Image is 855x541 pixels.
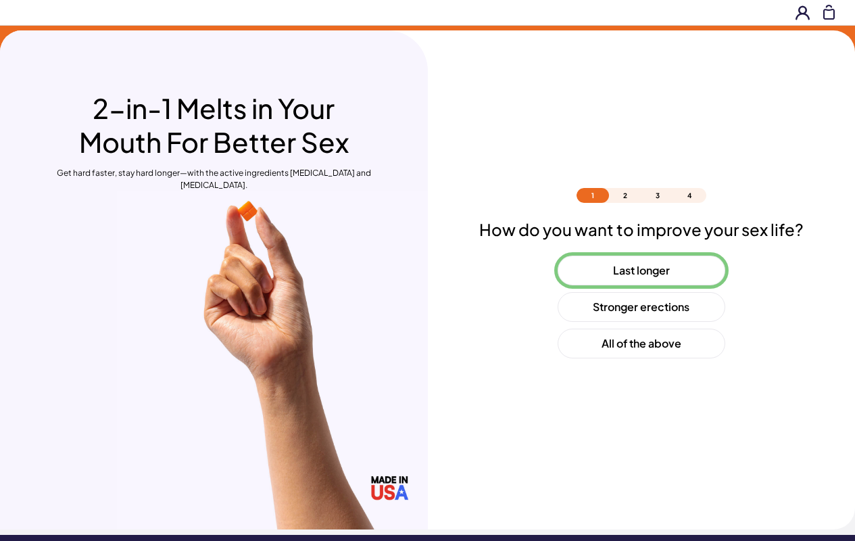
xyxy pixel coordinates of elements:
li: 2 [609,188,641,203]
img: https://d2vg8gw4qal5ip.cloudfront.net/uploads/2025/02/quiz-img.jpg [117,191,428,530]
li: 4 [674,188,706,203]
h2: How do you want to improve your sex life? [479,219,804,239]
li: 3 [641,188,674,203]
h1: 2-in-1 Melts in Your Mouth For Better Sex [55,91,372,160]
li: 1 [577,188,609,203]
button: Last longer [558,256,725,285]
p: Get hard faster, stay hard longer—with the active ingredients [MEDICAL_DATA] and [MEDICAL_DATA]. [55,167,372,191]
button: Stronger erections [558,292,725,322]
button: All of the above [558,329,725,358]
